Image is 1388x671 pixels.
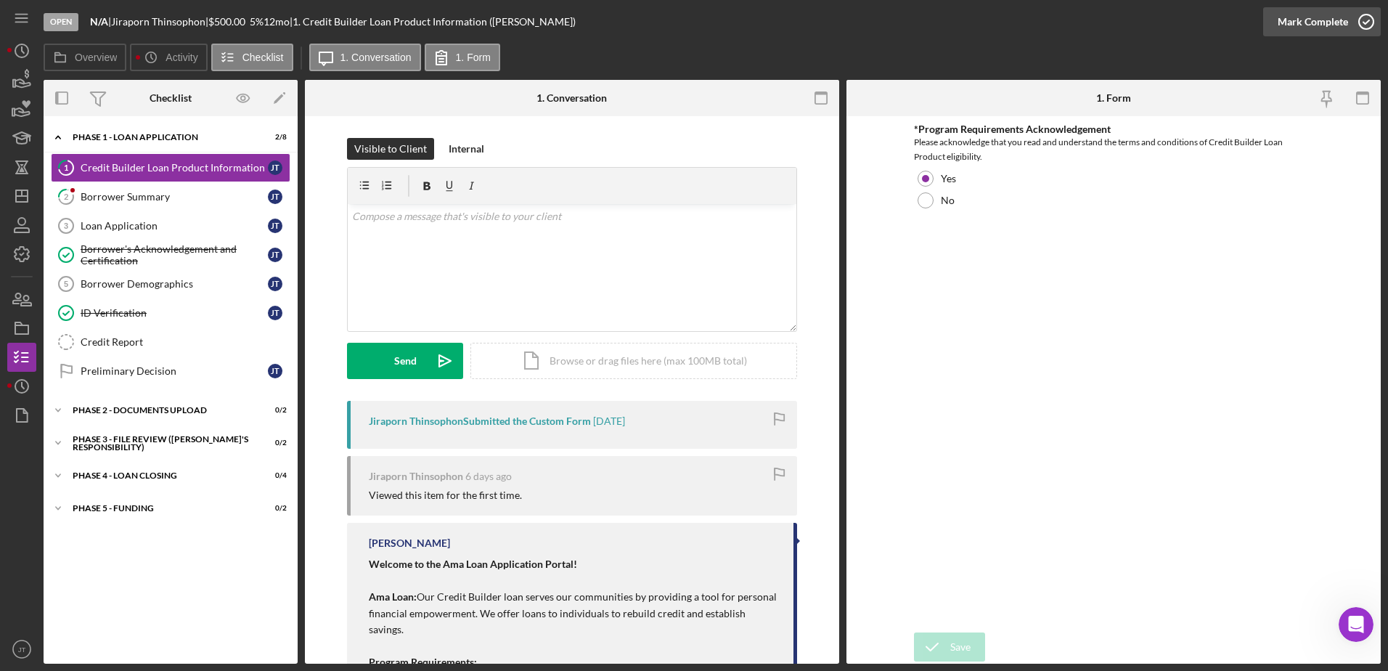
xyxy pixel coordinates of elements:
div: [PERSON_NAME] [369,537,450,549]
div: Jiraporn Thinsophon | [111,16,208,28]
div: As you know, we're constantly looking for ways to improving the platform, and I'd love to hear yo... [23,221,226,321]
div: Borrower's Acknowledgement and Certification [81,243,268,267]
tspan: 5 [64,280,68,288]
label: 1. Form [456,52,491,63]
div: Hi [PERSON_NAME], [23,150,226,165]
button: go back [9,6,37,33]
div: J T [268,306,282,320]
label: 1. Conversation [340,52,412,63]
label: Yes [941,173,956,184]
div: While we're not able to build everything that's requested, your input is helping to shape our lon... [23,329,226,386]
div: J T [268,190,282,204]
text: JT [18,646,26,654]
div: 2 / 8 [261,133,287,142]
div: J T [268,364,282,378]
div: 0 / 2 [261,406,287,415]
div: Close [255,6,281,32]
div: Phase 5 - Funding [73,504,250,513]
div: Borrower Summary [81,191,268,203]
div: Jiraporn Thinsophon Submitted the Custom Form [369,415,591,427]
time: 2025-08-13 01:20 [465,471,512,482]
div: 0 / 2 [261,504,287,513]
div: Phase 1 - Loan Application [73,133,250,142]
div: Send [394,343,417,379]
time: 2025-08-16 00:46 [593,415,625,427]
b: N/A [90,15,108,28]
div: Mark Complete [1278,7,1348,36]
div: Phase 2 - DOCUMENTS UPLOAD [73,406,250,415]
button: Upload attachment [69,476,81,487]
button: 1. Conversation [309,44,421,71]
button: Visible to Client [347,138,434,160]
a: Borrower's Acknowledgement and CertificationJT [51,240,290,269]
div: | 1. Credit Builder Loan Product Information ([PERSON_NAME]) [290,16,576,28]
button: Activity [130,44,207,71]
a: Credit Report [51,328,290,357]
a: Preliminary DecisionJT [51,357,290,386]
img: Profile image for David [41,8,65,31]
button: Home [227,6,255,33]
button: Save [914,633,985,662]
button: 1. Form [425,44,500,71]
div: 0 / 2 [261,439,287,447]
div: Our offices are closed for the Fourth of July Holiday until [DATE]. [44,87,264,115]
div: J T [268,219,282,233]
div: Loan Application [81,220,268,232]
div: Internal [449,138,484,160]
div: PHASE 4 - LOAN CLOSING [73,471,250,480]
div: Hi [PERSON_NAME],If you’re receiving this message, it seems you've logged at least 30 sessions. W... [12,142,238,444]
textarea: Message… [12,445,278,470]
div: J T [268,248,282,262]
div: Borrower Demographics [81,278,268,290]
div: Preliminary Decision [81,365,268,377]
p: Active over [DATE] [70,18,158,33]
iframe: Intercom live chat [1339,607,1373,642]
div: PHASE 3 - FILE REVIEW ([PERSON_NAME]'s Responsibility) [73,435,250,452]
p: Our Credit Builder loan serves our communities by providing a tool for personal financial empower... [369,589,779,638]
div: Visible to Client [354,138,427,160]
button: Mark Complete [1263,7,1381,36]
div: David says… [12,142,279,476]
strong: Program Requirements: [369,656,477,668]
button: Internal [441,138,491,160]
div: | [90,16,111,28]
div: Viewed this item for the first time. [369,489,522,501]
strong: Welcome to the Ama Loan Application Portal! [369,558,577,570]
a: 5Borrower DemographicsJT [51,269,290,298]
div: $500.00 [208,16,250,28]
div: 12 mo [264,16,290,28]
div: Open [44,13,78,31]
button: Emoji picker [23,476,34,487]
tspan: 2 [64,192,68,201]
div: 1. Form [1096,92,1131,104]
a: 1Credit Builder Loan Product InformationJT [51,153,290,182]
strong: Ama Loan: [369,590,417,603]
button: Send [347,343,463,379]
div: *Program Requirements Acknowledgement [914,123,1313,135]
div: Looking forward to hearing from you, [PERSON_NAME] / Co-founder of Lenderfit [23,393,226,436]
div: J T [268,160,282,175]
tspan: 3 [64,221,68,230]
div: J T [268,277,282,291]
h1: [PERSON_NAME] [70,7,165,18]
button: JT [7,635,36,664]
label: No [941,195,955,206]
div: ID Verification [81,307,268,319]
button: Gif picker [46,476,57,487]
div: 5 % [250,16,264,28]
div: If you’re receiving this message, it seems you've logged at least 30 sessions. Well done! [23,172,226,215]
div: Save [950,633,971,662]
div: Checklist [150,92,192,104]
a: ID VerificationJT [51,298,290,328]
button: Send a message… [249,470,272,493]
div: Credit Report [81,336,290,348]
div: Jiraporn Thinsophon [369,471,463,482]
button: Overview [44,44,126,71]
tspan: 1 [64,163,68,172]
label: Overview [75,52,117,63]
a: 2Borrower SummaryJT [51,182,290,211]
a: 3Loan ApplicationJT [51,211,290,240]
div: 1. Conversation [536,92,607,104]
b: Is there functionality that you’d like to see us build that would bring you even more value? [23,265,224,320]
div: Credit Builder Loan Product Information [81,162,268,174]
